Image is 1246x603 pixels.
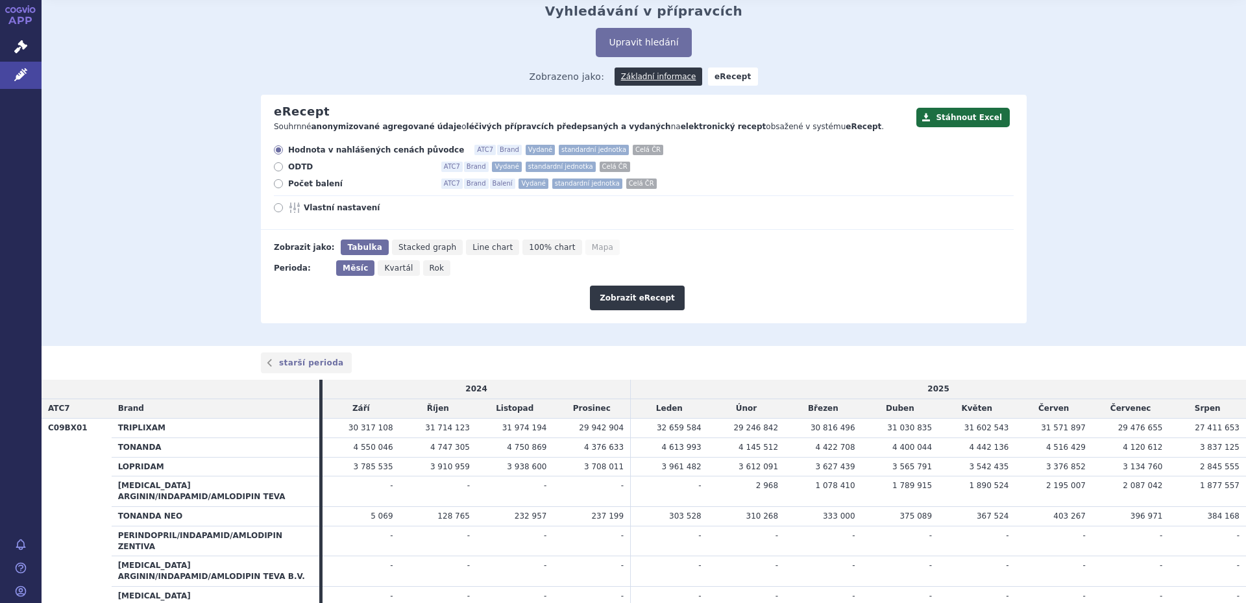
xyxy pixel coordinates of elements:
span: Celá ČR [633,145,663,155]
span: 5 069 [371,511,393,521]
th: LOPRIDAM [112,457,319,476]
span: Vydané [492,162,521,172]
span: Brand [497,145,522,155]
span: 2 195 007 [1046,481,1086,490]
th: PERINDOPRIL/INDAPAMID/AMLODIPIN ZENTIVA [112,526,319,556]
span: 375 089 [899,511,932,521]
span: Vydané [519,178,548,189]
span: Brand [464,162,489,172]
span: Line chart [472,243,513,252]
span: 29 476 655 [1118,423,1163,432]
span: 3 938 600 [507,462,546,471]
th: TONANDA NEO [112,506,319,526]
button: Upravit hledání [596,28,691,57]
th: [MEDICAL_DATA] ARGININ/INDAPAMID/AMLODIPIN TEVA B.V. [112,556,319,587]
span: Rok [430,264,445,273]
td: Srpen [1169,399,1246,419]
span: 30 317 108 [348,423,393,432]
span: 237 199 [591,511,624,521]
a: starší perioda [261,352,352,373]
span: - [776,531,778,540]
span: 403 267 [1053,511,1086,521]
button: Zobrazit eRecept [590,286,685,310]
span: 32 659 584 [657,423,702,432]
span: - [544,481,546,490]
span: - [390,591,393,600]
span: 31 714 123 [425,423,470,432]
span: - [1083,561,1086,570]
span: 4 442 136 [969,443,1008,452]
a: Základní informace [615,68,703,86]
span: - [544,531,546,540]
td: 2024 [323,380,630,399]
span: 31 974 194 [502,423,547,432]
span: 1 078 410 [816,481,855,490]
span: 2 845 555 [1200,462,1240,471]
span: - [1237,531,1240,540]
span: 4 145 512 [739,443,778,452]
span: 4 400 044 [892,443,932,452]
span: 4 422 708 [816,443,855,452]
span: 2 968 [756,481,778,490]
span: 27 411 653 [1195,423,1240,432]
span: - [467,481,470,490]
span: 4 516 429 [1046,443,1086,452]
strong: anonymizované agregované údaje [311,122,462,131]
span: 31 030 835 [887,423,932,432]
span: Balení [490,178,515,189]
span: 3 376 852 [1046,462,1086,471]
span: 1 890 524 [969,481,1008,490]
span: - [929,591,932,600]
span: 100% chart [529,243,575,252]
span: ODTD [288,162,431,172]
span: Měsíc [343,264,368,273]
span: - [390,481,393,490]
span: 3 785 535 [353,462,393,471]
h2: Vyhledávání v přípravcích [545,3,743,19]
span: - [1237,591,1240,600]
span: 3 627 439 [816,462,855,471]
span: - [1083,591,1086,600]
span: 29 246 842 [733,423,778,432]
span: - [1160,591,1162,600]
span: - [390,531,393,540]
span: standardní jednotka [526,162,596,172]
span: 310 268 [746,511,779,521]
span: 3 612 091 [739,462,778,471]
button: Stáhnout Excel [916,108,1010,127]
span: 303 528 [669,511,702,521]
span: - [698,591,701,600]
td: Březen [785,399,861,419]
td: Únor [708,399,785,419]
span: Brand [464,178,489,189]
span: - [621,561,624,570]
span: standardní jednotka [559,145,629,155]
span: 3 542 435 [969,462,1008,471]
span: - [1237,561,1240,570]
span: 4 750 869 [507,443,546,452]
span: ATC7 [441,162,463,172]
span: 2 087 042 [1123,481,1162,490]
span: Vlastní nastavení [304,203,446,213]
span: 3 837 125 [1200,443,1240,452]
strong: elektronický recept [681,122,766,131]
span: - [1006,561,1008,570]
td: 2025 [631,380,1246,399]
span: 333 000 [823,511,855,521]
span: 3 961 482 [662,462,702,471]
span: - [390,561,393,570]
span: - [544,561,546,570]
th: [MEDICAL_DATA] ARGININ/INDAPAMID/AMLODIPIN TEVA [112,476,319,507]
span: Vydané [526,145,555,155]
strong: léčivých přípravcích předepsaných a vydaných [467,122,671,131]
span: - [467,591,470,600]
span: - [929,561,932,570]
strong: eRecept [846,122,881,131]
td: Říjen [400,399,476,419]
strong: eRecept [708,68,758,86]
span: 3 565 791 [892,462,932,471]
span: Tabulka [347,243,382,252]
span: 31 571 897 [1041,423,1086,432]
span: ATC7 [474,145,496,155]
span: - [776,561,778,570]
